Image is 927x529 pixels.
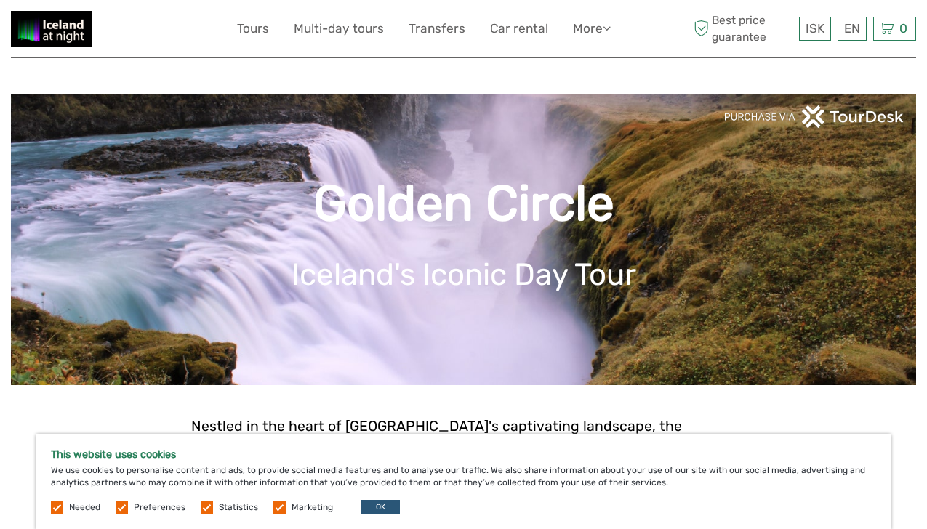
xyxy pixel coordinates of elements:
div: We use cookies to personalise content and ads, to provide social media features and to analyse ou... [36,434,891,529]
span: ISK [806,21,824,36]
a: More [573,18,611,39]
label: Marketing [292,501,333,514]
img: 2375-0893e409-a1bb-4841-adb0-b7e32975a913_logo_small.jpg [11,11,92,47]
h1: Golden Circle [33,174,894,233]
span: Best price guarantee [690,12,795,44]
button: OK [361,500,400,514]
h1: Iceland's Iconic Day Tour [33,257,894,293]
div: EN [838,17,867,41]
a: Tours [237,18,269,39]
a: Transfers [409,18,465,39]
h5: This website uses cookies [51,448,876,461]
a: Car rental [490,18,548,39]
label: Preferences [134,501,185,514]
span: 0 [897,21,910,36]
label: Statistics [219,501,258,514]
img: PurchaseViaTourDeskwhite.png [723,105,905,128]
a: Multi-day tours [294,18,384,39]
label: Needed [69,501,100,514]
